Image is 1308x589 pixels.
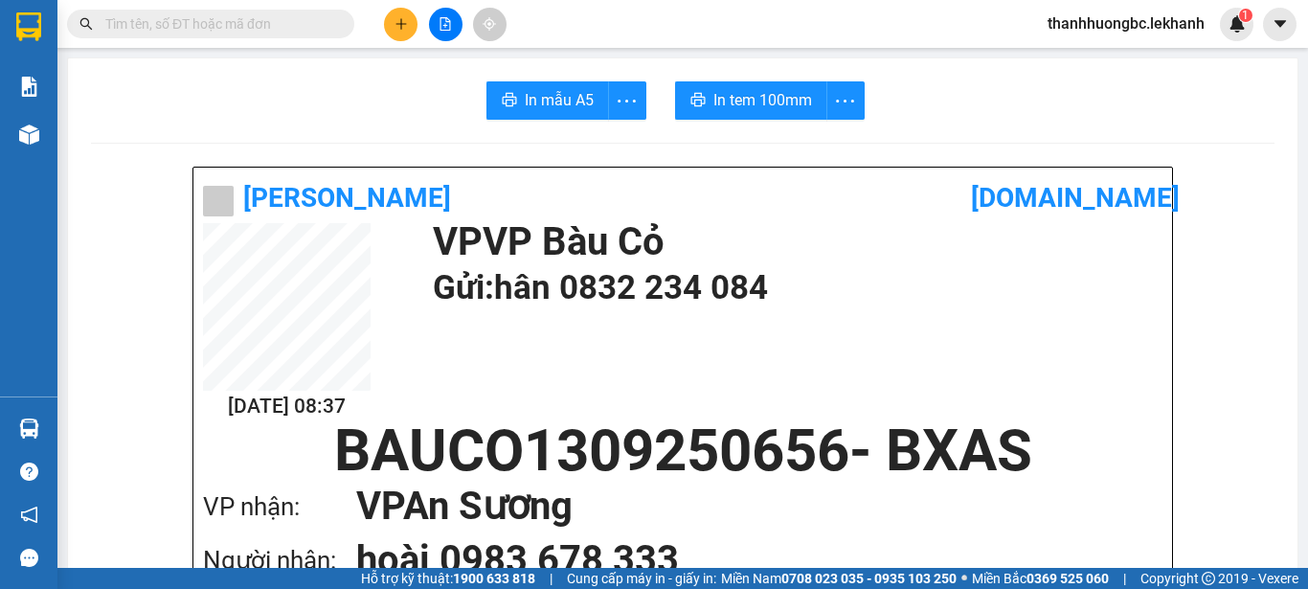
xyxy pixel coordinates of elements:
span: search [79,17,93,31]
span: | [1123,568,1126,589]
img: icon-new-feature [1229,15,1246,33]
span: question-circle [20,463,38,481]
span: Cung cấp máy in - giấy in: [567,568,716,589]
img: warehouse-icon [19,419,39,439]
img: logo-vxr [16,12,41,41]
span: Miền Bắc [972,568,1109,589]
h1: BAUCO1309250656 - BXAS [203,422,1162,480]
img: warehouse-icon [19,125,39,145]
h1: VP An Sương [356,480,1124,533]
button: more [826,81,865,120]
div: Người nhận: [203,541,356,580]
b: [DOMAIN_NAME] [971,182,1180,214]
span: notification [20,506,38,524]
span: printer [502,92,517,110]
strong: 0369 525 060 [1026,571,1109,586]
span: caret-down [1272,15,1289,33]
button: printerIn mẫu A5 [486,81,609,120]
strong: 0708 023 035 - 0935 103 250 [781,571,957,586]
h1: VP VP Bàu Cỏ [433,223,1153,261]
span: Hỗ trợ kỹ thuật: [361,568,535,589]
span: more [609,89,645,113]
img: solution-icon [19,77,39,97]
div: VP nhận: [203,487,356,527]
span: In mẫu A5 [525,88,594,112]
button: plus [384,8,417,41]
button: caret-down [1263,8,1297,41]
span: plus [395,17,408,31]
span: ⚪️ [961,575,967,582]
h1: hoài 0983 678 333 [356,533,1124,587]
span: copyright [1202,572,1215,585]
span: 1 [1242,9,1249,22]
sup: 1 [1239,9,1252,22]
button: file-add [429,8,462,41]
strong: 1900 633 818 [453,571,535,586]
span: | [550,568,553,589]
span: message [20,549,38,567]
span: printer [690,92,706,110]
span: more [827,89,864,113]
b: [PERSON_NAME] [243,182,451,214]
h1: Gửi: hân 0832 234 084 [433,261,1153,314]
button: more [608,81,646,120]
span: aim [483,17,496,31]
input: Tìm tên, số ĐT hoặc mã đơn [105,13,331,34]
span: file-add [439,17,452,31]
h2: [DATE] 08:37 [203,391,371,422]
button: printerIn tem 100mm [675,81,827,120]
span: In tem 100mm [713,88,812,112]
span: thanhhuongbc.lekhanh [1032,11,1220,35]
button: aim [473,8,507,41]
span: Miền Nam [721,568,957,589]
